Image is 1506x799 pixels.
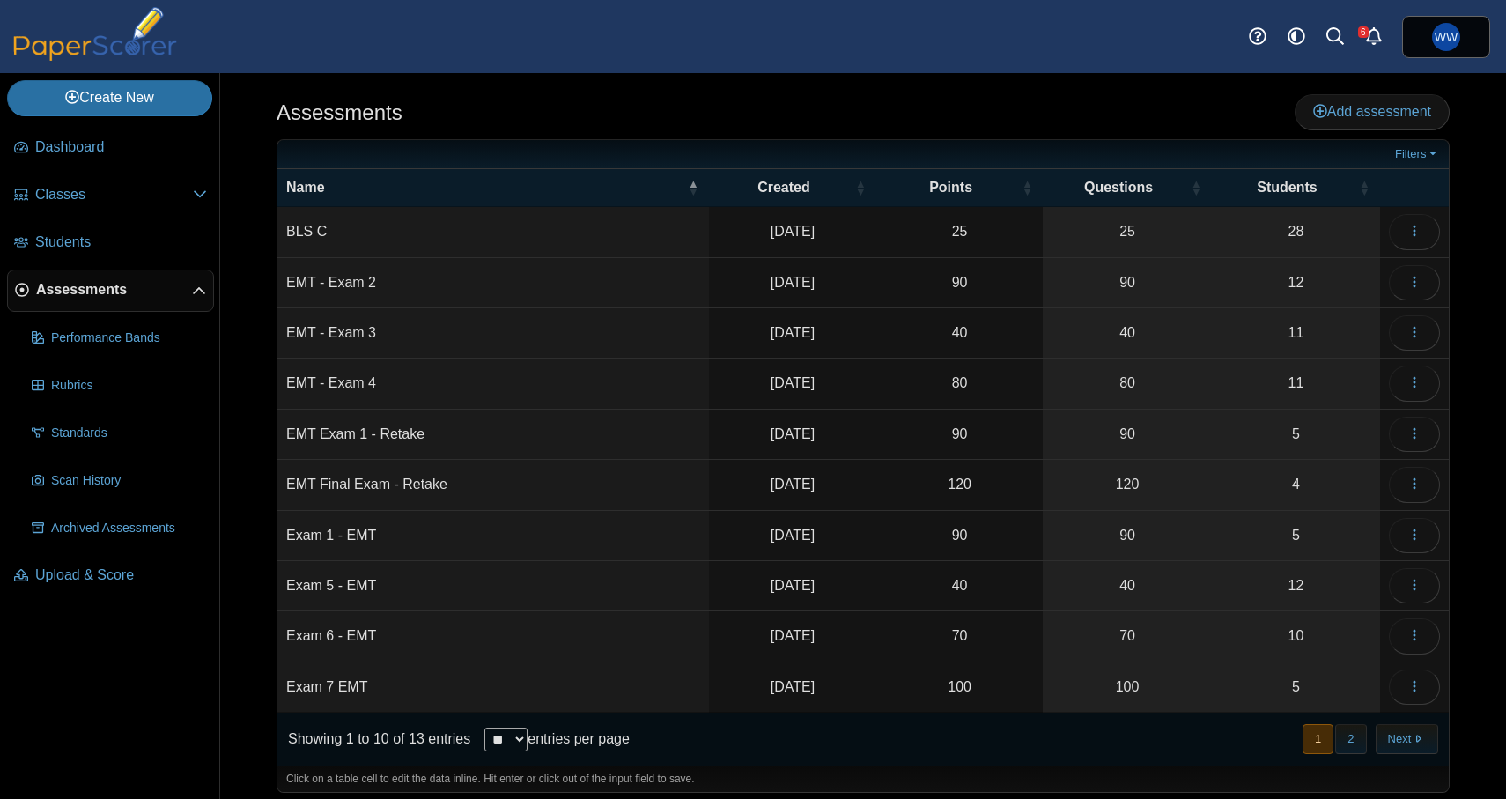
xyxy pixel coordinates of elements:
td: BLS C [277,207,709,257]
a: 12 [1212,561,1380,610]
a: Dashboard [7,127,214,169]
td: 90 [876,511,1043,561]
td: Exam 6 - EMT [277,611,709,662]
td: 40 [876,561,1043,611]
span: Questions [1084,180,1153,195]
span: Assessments [36,280,192,300]
td: 40 [876,308,1043,359]
time: May 31, 2025 at 10:05 PM [771,325,815,340]
span: Questions : Activate to sort [1191,169,1201,206]
img: PaperScorer [7,7,183,61]
a: Classes [7,174,214,217]
span: Add assessment [1313,104,1431,119]
td: 90 [876,258,1043,308]
time: Jun 23, 2025 at 2:25 PM [771,578,815,593]
td: 90 [876,410,1043,460]
time: Jul 7, 2025 at 11:54 PM [771,679,815,694]
a: 5 [1212,410,1380,459]
a: Upload & Score [7,555,214,597]
div: Showing 1 to 10 of 13 entries [277,713,470,766]
a: Assessments [7,270,214,312]
span: Rubrics [51,377,207,395]
td: 25 [876,207,1043,257]
time: Jun 13, 2025 at 11:15 PM [771,375,815,390]
td: EMT - Exam 2 [277,258,709,308]
time: Jul 2, 2025 at 6:37 PM [771,628,815,643]
span: William Whitney [1435,31,1458,43]
time: Jul 12, 2025 at 2:00 PM [771,528,815,543]
span: Students : Activate to sort [1359,169,1369,206]
button: 1 [1303,724,1333,753]
a: 90 [1043,258,1212,307]
a: Filters [1391,145,1444,163]
time: May 25, 2025 at 9:59 PM [771,275,815,290]
span: Scan History [51,472,207,490]
td: 80 [876,359,1043,409]
nav: pagination [1301,724,1438,753]
a: 12 [1212,258,1380,307]
a: 5 [1212,511,1380,560]
td: 120 [876,460,1043,510]
span: William Whitney [1432,23,1460,51]
a: Archived Assessments [25,507,214,550]
a: 5 [1212,662,1380,712]
td: EMT Exam 1 - Retake [277,410,709,460]
td: Exam 7 EMT [277,662,709,713]
a: PaperScorer [7,48,183,63]
td: Exam 5 - EMT [277,561,709,611]
a: 4 [1212,460,1380,509]
a: 80 [1043,359,1212,408]
span: Performance Bands [51,329,207,347]
span: Points [929,180,972,195]
td: 70 [876,611,1043,662]
a: 10 [1212,611,1380,661]
a: 90 [1043,410,1212,459]
span: Points : Activate to sort [1022,169,1032,206]
span: Name [286,180,325,195]
a: 100 [1043,662,1212,712]
span: Upload & Score [35,566,207,585]
span: Dashboard [35,137,207,157]
time: May 30, 2025 at 5:00 PM [771,477,815,492]
div: Click on a table cell to edit the data inline. Hit enter or click out of the input field to save. [277,766,1449,792]
span: Created [757,180,810,195]
a: Scan History [25,460,214,502]
td: EMT Final Exam - Retake [277,460,709,510]
a: Rubrics [25,365,214,407]
a: 25 [1043,207,1212,256]
span: Students [1257,180,1317,195]
a: Create New [7,80,212,115]
a: 90 [1043,511,1212,560]
time: Apr 18, 2025 at 12:07 PM [771,224,815,239]
td: EMT - Exam 3 [277,308,709,359]
a: 120 [1043,460,1212,509]
label: entries per page [528,731,630,746]
span: Created : Activate to sort [855,169,866,206]
a: 11 [1212,308,1380,358]
span: Students [35,233,207,252]
a: 11 [1212,359,1380,408]
a: 70 [1043,611,1212,661]
span: Classes [35,185,193,204]
span: Standards [51,425,207,442]
td: Exam 1 - EMT [277,511,709,561]
a: 28 [1212,207,1380,256]
a: Alerts [1355,18,1393,56]
a: Standards [25,412,214,455]
span: Archived Assessments [51,520,207,537]
h1: Assessments [277,98,402,128]
td: EMT - Exam 4 [277,359,709,409]
a: 40 [1043,561,1212,610]
span: Name : Activate to invert sorting [688,169,698,206]
a: 40 [1043,308,1212,358]
a: Performance Bands [25,317,214,359]
td: 100 [876,662,1043,713]
button: Next [1376,724,1438,753]
a: William Whitney [1402,16,1490,58]
time: Jul 15, 2025 at 2:07 PM [771,426,815,441]
a: Students [7,222,214,264]
button: 2 [1335,724,1366,753]
a: Add assessment [1295,94,1450,129]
